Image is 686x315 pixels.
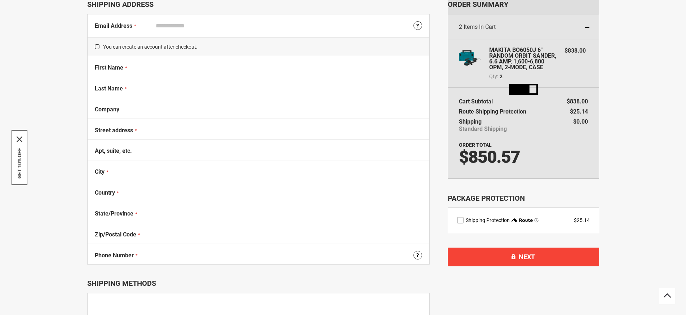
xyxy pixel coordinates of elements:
[95,127,133,134] span: Street address
[17,148,22,179] button: GET 10% OFF
[95,189,115,196] span: Country
[95,168,105,175] span: City
[509,84,538,95] img: Loading...
[17,137,22,142] svg: close icon
[457,217,590,224] div: route shipping protection selector element
[95,64,123,71] span: First Name
[87,279,430,288] div: Shipping Methods
[17,137,22,142] button: Close
[448,248,599,266] button: Next
[95,147,132,154] span: Apt, suite, etc.
[448,193,599,204] div: Package Protection
[95,22,132,29] span: Email Address
[88,37,429,56] span: You can create an account after checkout.
[519,253,535,261] span: Next
[534,218,539,222] span: Learn more
[95,85,123,92] span: Last Name
[95,231,136,238] span: Zip/Postal Code
[95,210,133,217] span: State/Province
[95,106,119,113] span: Company
[95,252,134,259] span: Phone Number
[466,217,510,223] span: Shipping Protection
[574,217,590,224] div: $25.14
